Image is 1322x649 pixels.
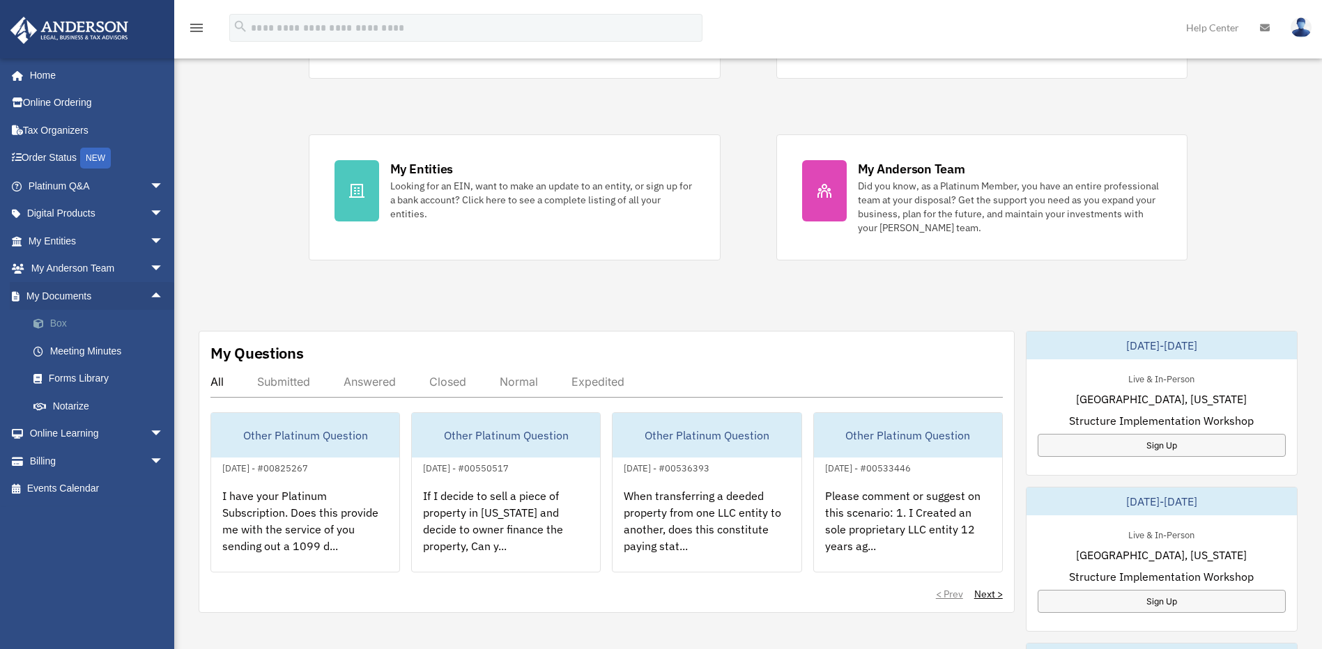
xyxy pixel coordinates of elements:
[10,420,185,448] a: Online Learningarrow_drop_down
[10,282,185,310] a: My Documentsarrow_drop_up
[10,116,185,144] a: Tax Organizers
[20,337,185,365] a: Meeting Minutes
[1291,17,1312,38] img: User Pic
[500,375,538,389] div: Normal
[1117,526,1206,541] div: Live & In-Person
[309,134,721,260] a: My Entities Looking for an EIN, want to make an update to an entity, or sign up for a bank accoun...
[1027,331,1297,359] div: [DATE]-[DATE]
[1027,487,1297,515] div: [DATE]-[DATE]
[10,227,185,255] a: My Entitiesarrow_drop_down
[6,17,132,44] img: Anderson Advisors Platinum Portal
[412,460,520,474] div: [DATE] - #00550517
[20,310,185,338] a: Box
[150,447,178,476] span: arrow_drop_down
[1076,547,1247,563] span: [GEOGRAPHIC_DATA], [US_STATE]
[1038,434,1286,457] a: Sign Up
[390,160,453,178] div: My Entities
[10,89,185,117] a: Online Ordering
[188,19,205,36] i: menu
[1069,568,1254,585] span: Structure Implementation Workshop
[814,460,922,474] div: [DATE] - #00533446
[20,392,185,420] a: Notarize
[344,375,396,389] div: Answered
[211,413,399,458] div: Other Platinum Question
[1038,590,1286,613] a: Sign Up
[211,460,319,474] div: [DATE] - #00825267
[10,447,185,475] a: Billingarrow_drop_down
[412,476,600,585] div: If I decide to sell a piece of property in [US_STATE] and decide to owner finance the property, C...
[814,476,1002,585] div: Please comment or suggest on this scenario: 1. I Created an sole proprietary LLC entity 12 years ...
[974,587,1003,601] a: Next >
[1069,412,1254,429] span: Structure Implementation Workshop
[412,413,600,458] div: Other Platinum Question
[10,172,185,200] a: Platinum Q&Aarrow_drop_down
[188,24,205,36] a: menu
[211,476,399,585] div: I have your Platinum Subscription. Does this provide me with the service of you sending out a 109...
[429,375,466,389] div: Closed
[150,200,178,228] span: arrow_drop_down
[776,134,1188,260] a: My Anderson Team Did you know, as a Platinum Member, you have an entire professional team at your...
[150,282,178,311] span: arrow_drop_up
[613,476,801,585] div: When transferring a deeded property from one LLC entity to another, does this constitute paying s...
[210,375,224,389] div: All
[10,61,178,89] a: Home
[571,375,624,389] div: Expedited
[613,413,801,458] div: Other Platinum Question
[80,148,111,169] div: NEW
[10,144,185,173] a: Order StatusNEW
[411,412,601,572] a: Other Platinum Question[DATE] - #00550517If I decide to sell a piece of property in [US_STATE] an...
[1117,370,1206,385] div: Live & In-Person
[20,365,185,393] a: Forms Library
[813,412,1003,572] a: Other Platinum Question[DATE] - #00533446Please comment or suggest on this scenario: 1. I Created...
[150,227,178,256] span: arrow_drop_down
[613,460,721,474] div: [DATE] - #00536393
[257,375,310,389] div: Submitted
[10,255,185,283] a: My Anderson Teamarrow_drop_down
[612,412,801,572] a: Other Platinum Question[DATE] - #00536393When transferring a deeded property from one LLC entity ...
[10,475,185,503] a: Events Calendar
[858,179,1162,235] div: Did you know, as a Platinum Member, you have an entire professional team at your disposal? Get th...
[210,343,304,363] div: My Questions
[1076,391,1247,407] span: [GEOGRAPHIC_DATA], [US_STATE]
[858,160,965,178] div: My Anderson Team
[210,412,400,572] a: Other Platinum Question[DATE] - #00825267I have your Platinum Subscription. Does this provide me ...
[10,200,185,228] a: Digital Productsarrow_drop_down
[233,19,248,34] i: search
[814,413,1002,458] div: Other Platinum Question
[390,179,695,221] div: Looking for an EIN, want to make an update to an entity, or sign up for a bank account? Click her...
[150,255,178,283] span: arrow_drop_down
[150,172,178,201] span: arrow_drop_down
[150,420,178,448] span: arrow_drop_down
